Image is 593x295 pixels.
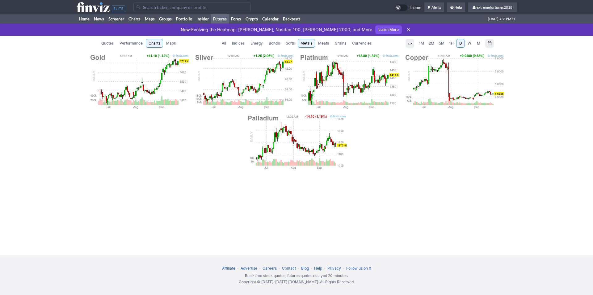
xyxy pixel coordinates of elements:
[456,39,465,48] a: D
[419,41,424,46] span: 1M
[477,41,480,46] span: M
[301,266,309,271] a: Blog
[488,14,515,24] span: [DATE] 3:38 PM ET
[269,40,280,46] span: Bonds
[248,39,266,48] a: Energy
[133,2,251,12] input: Search
[181,27,191,32] span: New:
[260,14,281,24] a: Calendar
[282,266,296,271] a: Contact
[395,4,421,11] a: Theme
[281,14,303,24] a: Backtests
[250,40,263,46] span: Energy
[181,27,372,33] p: Evolving the Heatmap: [PERSON_NAME], Nasdaq 100, [PERSON_NAME] 2000, and More
[99,39,116,48] a: Quotes
[315,39,332,48] a: Meats
[236,266,240,271] span: •
[447,39,456,48] a: 1H
[417,39,426,48] a: 1M
[375,25,402,34] a: Learn More
[323,266,326,271] span: •
[429,41,434,46] span: 2M
[349,39,374,48] a: Currencies
[143,14,157,24] a: Maps
[229,14,243,24] a: Forex
[163,39,179,48] a: Maps
[409,4,421,11] span: Theme
[157,14,174,24] a: Groups
[266,39,283,48] a: Bonds
[278,266,281,271] span: •
[335,40,346,46] span: Grains
[258,266,262,271] span: •
[298,39,315,48] a: Metals
[346,266,371,271] a: Follow us on X
[222,266,235,271] a: Affiliate
[77,14,92,24] a: Home
[437,39,447,48] a: 5M
[447,2,465,12] a: Help
[174,14,194,24] a: Portfolio
[332,39,349,48] a: Grains
[241,266,257,271] a: Advertise
[243,14,260,24] a: Crypto
[485,39,494,48] button: Range
[424,2,444,12] a: Alerts
[146,39,163,48] a: Charts
[439,41,444,46] span: 5M
[477,5,512,10] span: extremefortunes2018
[404,54,504,109] img: Copper Chart Daily
[427,39,436,48] a: 2M
[310,266,313,271] span: •
[222,40,226,46] span: All
[263,266,277,271] a: Careers
[468,2,517,12] a: extremefortunes2018
[219,39,229,48] a: All
[120,40,143,46] span: Performance
[149,40,160,46] span: Charts
[459,41,462,46] span: D
[229,39,247,48] a: Indices
[89,54,189,109] img: Gold Chart Daily
[194,54,294,109] img: Silver Chart Daily
[299,54,399,109] img: Platinum Chart Daily
[211,14,229,24] a: Futures
[246,114,347,170] img: Palladium Chart Daily
[342,266,345,271] span: •
[286,40,295,46] span: Softs
[194,14,211,24] a: Insider
[468,41,471,46] span: W
[232,40,245,46] span: Indices
[352,40,372,46] span: Currencies
[314,266,322,271] a: Help
[318,40,329,46] span: Meats
[117,39,145,48] a: Performance
[406,39,414,48] button: Interval
[301,40,312,46] span: Metals
[92,14,106,24] a: News
[101,40,114,46] span: Quotes
[474,39,483,48] a: M
[126,14,143,24] a: Charts
[283,39,297,48] a: Softs
[449,41,454,46] span: 1H
[297,266,300,271] span: •
[327,266,341,271] a: Privacy
[465,39,474,48] a: W
[166,40,176,46] span: Maps
[106,14,126,24] a: Screener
